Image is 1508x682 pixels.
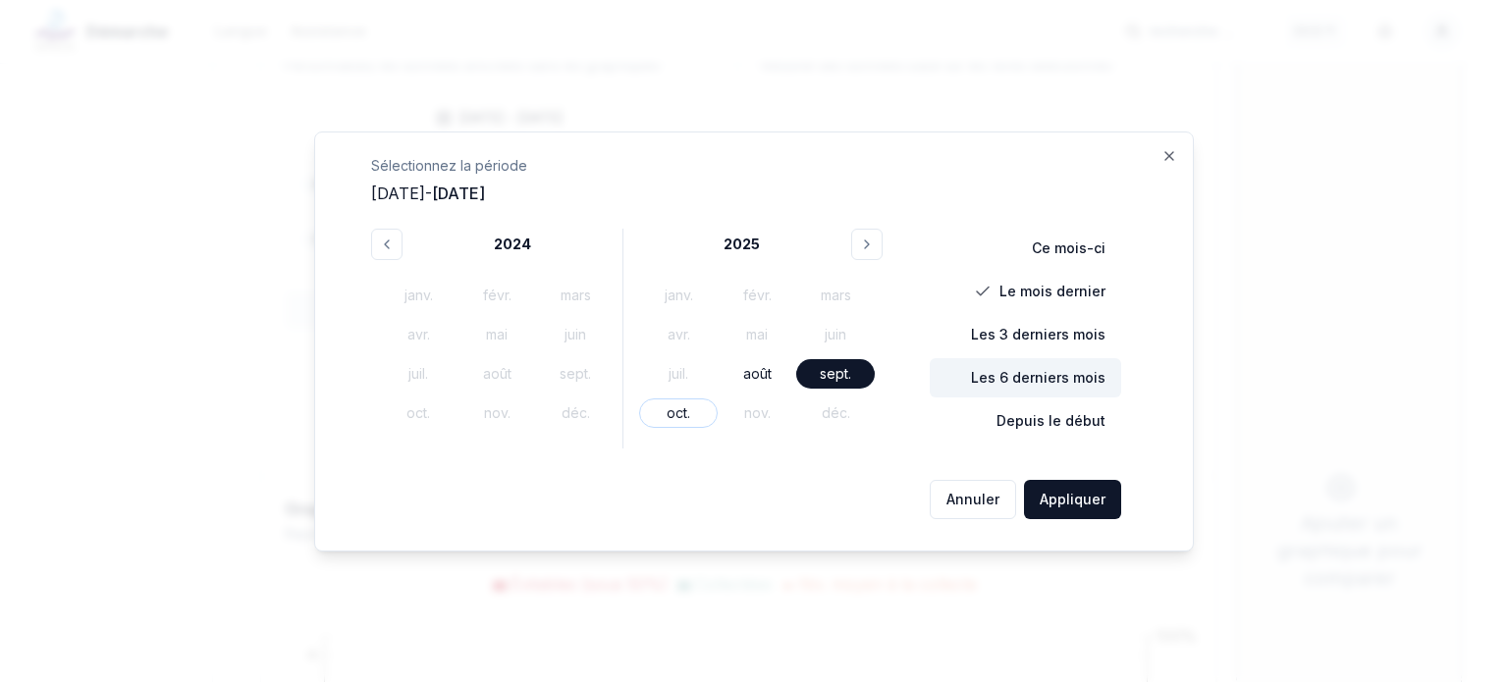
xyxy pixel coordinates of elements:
div: juin [536,320,615,349]
div: mai [458,320,536,349]
div: oct. [639,398,718,428]
div: oct. [379,398,458,428]
span: - [425,184,432,203]
button: Appliquer [1024,480,1121,519]
div: nov. [458,398,536,428]
div: mars [536,281,615,310]
button: Depuis le début [955,401,1121,441]
div: janv. [379,281,458,310]
div: mai [718,320,796,349]
div: juil. [639,359,718,389]
span: 2025 [724,235,760,254]
div: févr. [718,281,796,310]
div: févr. [458,281,536,310]
button: Les 6 derniers mois [930,358,1121,397]
div: avr. [379,320,458,349]
div: août [718,359,796,389]
div: sept. [536,359,615,389]
button: Les 3 derniers mois [930,315,1121,354]
div: juil. [379,359,458,389]
div: déc. [536,398,615,428]
div: déc. [796,398,875,428]
div: janv. [639,281,718,310]
div: sept. [796,359,875,389]
button: Ce mois-ci [991,229,1121,268]
div: mars [796,281,875,310]
span: [DATE] [371,184,425,203]
div: août [458,359,536,389]
span: 2024 [494,235,531,254]
button: Annuler [930,480,1016,519]
div: avr. [639,320,718,349]
div: nov. [718,398,796,428]
div: juin [796,320,875,349]
p: Sélectionnez la période [371,156,1137,176]
span: [DATE] [432,184,485,203]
